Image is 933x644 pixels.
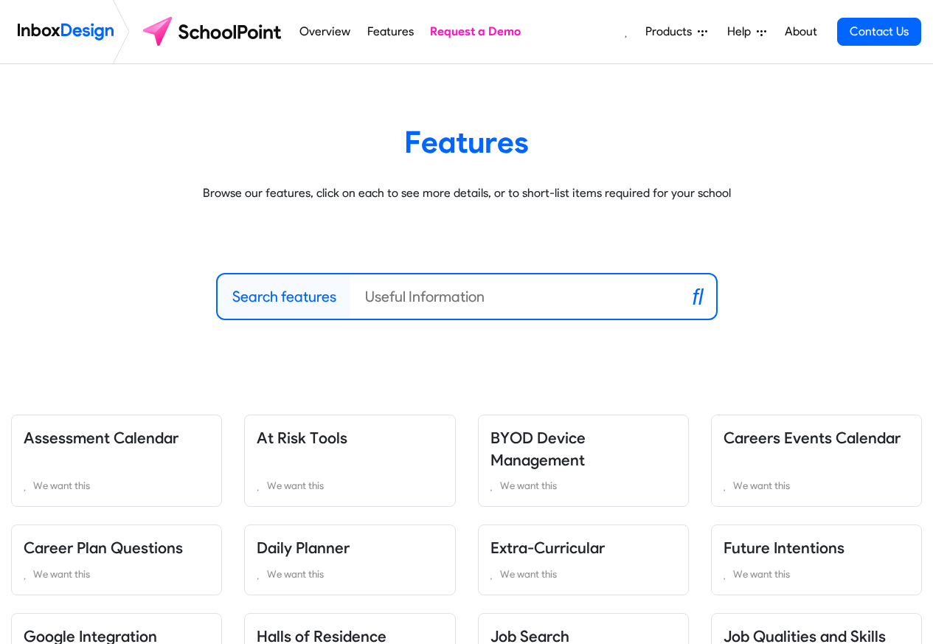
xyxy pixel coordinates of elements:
a: Careers Events Calendar [724,429,901,447]
a: Future Intentions [724,539,844,557]
a: We want this [724,477,909,494]
span: Help [727,23,757,41]
a: About [780,17,821,46]
div: Careers Events Calendar [700,415,933,507]
input: Useful Information [350,274,681,319]
a: At Risk Tools [257,429,347,447]
a: Contact Us [837,18,921,46]
span: We want this [267,479,324,491]
div: Future Intentions [700,524,933,595]
a: We want this [24,477,209,494]
a: Daily Planner [257,539,350,557]
div: At Risk Tools [233,415,466,507]
a: BYOD Device Management [490,429,586,469]
span: We want this [33,479,90,491]
a: We want this [490,477,676,494]
heading: Features [22,123,911,161]
a: Extra-Curricular [490,539,605,557]
a: We want this [257,477,443,494]
div: Daily Planner [233,524,466,595]
img: schoolpoint logo [136,14,291,49]
div: BYOD Device Management [467,415,700,507]
span: We want this [500,568,557,580]
a: We want this [724,565,909,583]
a: Products [639,17,713,46]
a: We want this [490,565,676,583]
span: Products [645,23,698,41]
a: Assessment Calendar [24,429,178,447]
div: Extra-Curricular [467,524,700,595]
span: We want this [500,479,557,491]
a: Career Plan Questions [24,539,183,557]
span: We want this [267,568,324,580]
span: We want this [33,568,90,580]
a: We want this [24,565,209,583]
a: Features [363,17,417,46]
a: Request a Demo [426,17,525,46]
span: We want this [733,568,790,580]
label: Search features [232,285,336,308]
p: Browse our features, click on each to see more details, or to short-list items required for your ... [22,184,911,202]
a: Overview [296,17,355,46]
span: We want this [733,479,790,491]
a: Help [721,17,772,46]
a: We want this [257,565,443,583]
